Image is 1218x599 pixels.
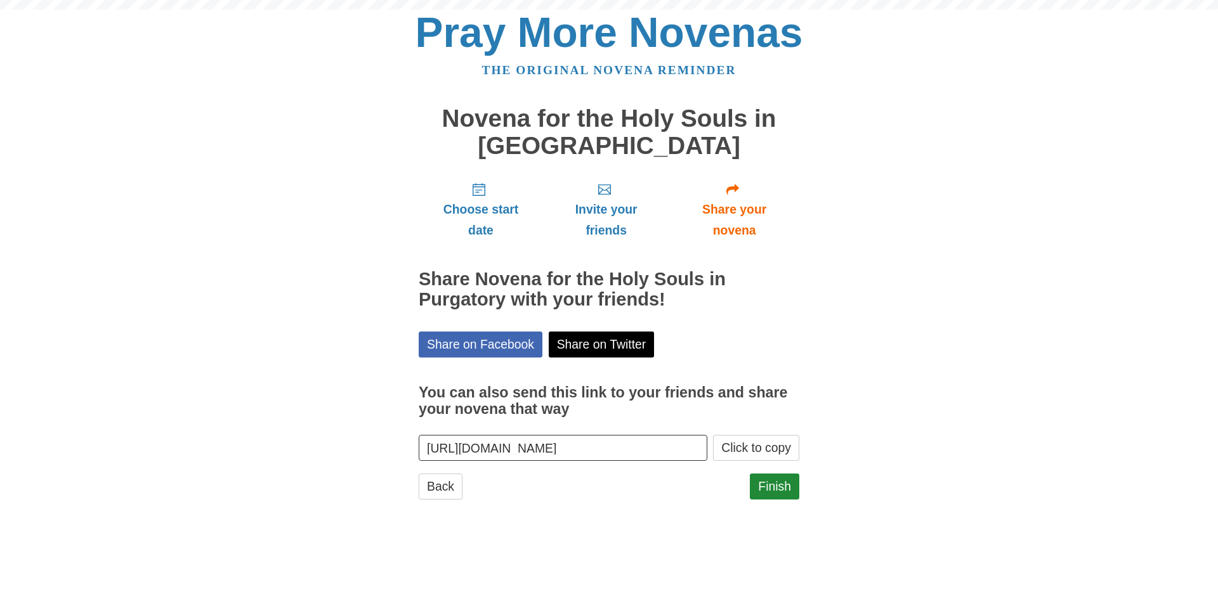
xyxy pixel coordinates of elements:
[419,332,542,357] a: Share on Facebook
[419,385,799,417] h3: You can also send this link to your friends and share your novena that way
[682,199,787,241] span: Share your novena
[549,332,655,357] a: Share on Twitter
[419,473,462,499] a: Back
[750,473,799,499] a: Finish
[482,63,737,77] a: The original novena reminder
[431,199,530,241] span: Choose start date
[669,172,799,247] a: Share your novena
[419,269,799,310] h2: Share Novena for the Holy Souls in Purgatory with your friends!
[713,435,799,461] button: Click to copy
[543,172,669,247] a: Invite your friends
[556,199,657,241] span: Invite your friends
[419,172,543,247] a: Choose start date
[419,105,799,159] h1: Novena for the Holy Souls in [GEOGRAPHIC_DATA]
[416,9,803,56] a: Pray More Novenas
